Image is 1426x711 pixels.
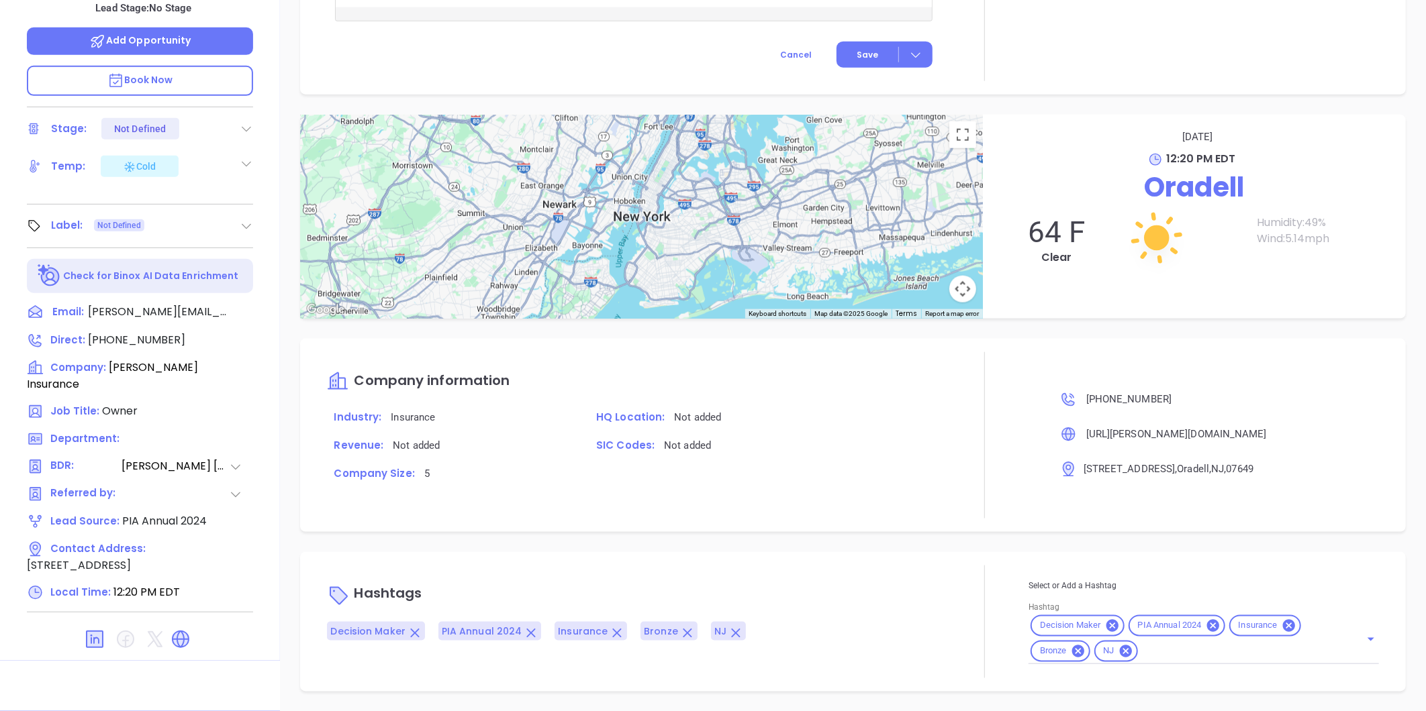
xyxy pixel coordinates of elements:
[1032,620,1109,632] span: Decision Maker
[1090,171,1224,305] img: Day
[1257,231,1392,247] p: Wind: 5.14 mph
[63,269,238,283] p: Check for Binox AI Data Enrichment
[50,514,120,528] span: Lead Source:
[814,310,888,317] span: Map data ©2025 Google
[102,403,138,419] span: Owner
[596,410,665,424] span: HQ Location:
[330,625,405,639] span: Decision Maker
[50,404,99,418] span: Job Title:
[1003,128,1392,146] p: [DATE]
[113,584,180,600] span: 12:20 PM EDT
[949,121,976,148] button: Toggle fullscreen view
[50,333,85,347] span: Direct :
[393,439,440,451] span: Not added
[1257,215,1392,231] p: Humidity: 49 %
[122,458,229,475] span: [PERSON_NAME] [PERSON_NAME]
[996,250,1116,266] p: Clear
[674,411,721,423] span: Not added
[50,541,146,555] span: Contact Address:
[780,49,812,60] span: Cancel
[27,557,131,573] span: [STREET_ADDRESS]
[558,625,608,639] span: Insurance
[1029,579,1379,594] p: Select or Add a Hashtag
[52,304,84,321] span: Email:
[88,304,229,320] span: [PERSON_NAME][EMAIL_ADDRESS][PERSON_NAME][DOMAIN_NAME]
[123,158,156,174] div: Cold
[50,585,111,599] span: Local Time:
[996,167,1392,207] p: Oradell
[50,458,120,475] span: BDR:
[50,486,120,502] span: Referred by:
[51,215,83,235] div: Label:
[303,301,348,319] img: Google
[1086,428,1267,440] span: [URL][PERSON_NAME][DOMAIN_NAME]
[1362,630,1380,649] button: Open
[114,118,166,140] div: Not Defined
[1096,646,1123,657] span: NJ
[857,49,878,61] span: Save
[1086,393,1172,405] span: [PHONE_NUMBER]
[1209,463,1224,475] span: , NJ
[896,309,917,319] a: Terms (opens in new tab)
[354,371,510,390] span: Company information
[51,119,87,139] div: Stage:
[949,276,976,303] button: Map camera controls
[334,410,381,424] span: Industry:
[354,584,422,603] span: Hashtags
[50,431,120,445] span: Department:
[1229,615,1301,637] div: Insurance
[1130,620,1210,632] span: PIA Annual 2024
[1225,463,1254,475] span: , 07649
[755,42,837,68] button: Cancel
[996,215,1116,250] p: 64 F
[88,332,185,347] span: [PHONE_NUMBER]
[303,301,348,319] a: Open this area in Google Maps (opens a new window)
[334,438,383,452] span: Revenue:
[334,466,414,480] span: Company Size:
[1094,641,1138,662] div: NJ
[27,360,198,392] span: [PERSON_NAME] Insurance
[89,34,191,47] span: Add Opportunity
[424,468,430,480] span: 5
[749,309,806,319] button: Keyboard shortcuts
[1032,646,1075,657] span: Bronze
[1084,463,1176,475] span: [STREET_ADDRESS]
[442,625,522,639] span: PIA Annual 2024
[1166,151,1235,166] span: 12:20 PM EDT
[107,73,173,87] span: Book Now
[1029,604,1059,612] label: Hashtag
[1031,615,1125,637] div: Decision Maker
[391,411,435,423] span: Insurance
[122,513,207,529] span: PIA Annual 2024
[664,439,711,451] span: Not added
[714,625,726,639] span: NJ
[1031,641,1090,662] div: Bronze
[50,360,106,374] span: Company:
[38,264,61,288] img: Ai-Enrich-DaqCidB-.svg
[1175,463,1209,475] span: , Oradell
[327,374,510,389] a: Company information
[97,218,141,233] span: Not Defined
[51,156,86,176] div: Temp:
[1231,620,1286,632] span: Insurance
[837,42,933,68] button: Save
[925,310,979,317] a: Report a map error
[596,438,655,452] span: SIC Codes:
[644,625,678,639] span: Bronze
[1129,615,1225,637] div: PIA Annual 2024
